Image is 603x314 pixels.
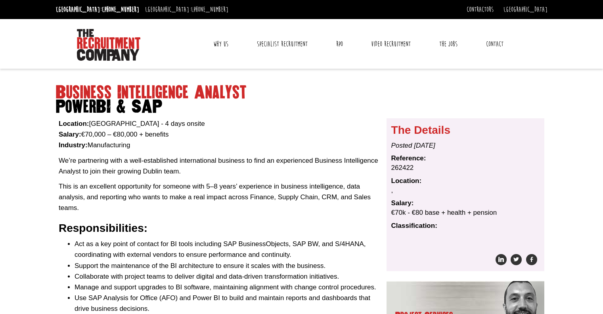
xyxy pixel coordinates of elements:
[191,5,228,14] a: [PHONE_NUMBER]
[467,5,494,14] a: Contractors
[391,154,540,163] dt: Reference:
[365,34,417,54] a: Video Recruitment
[54,3,141,16] li: [GEOGRAPHIC_DATA]:
[56,100,547,114] span: PowerBI & SAP
[59,131,81,138] strong: Salary:
[77,29,140,61] img: The Recruitment Company
[391,124,540,137] h3: The Details
[59,222,381,235] h3: Responsibilities:
[391,208,540,218] dd: €70k - €80 base + health + pension
[75,293,381,314] li: Use SAP Analysis for Office (AFO) and Power BI to build and maintain reports and dashboards that ...
[391,186,540,195] dd: ,
[59,141,88,149] b: Industry:
[207,34,234,54] a: Why Us
[330,34,349,54] a: RPO
[59,155,381,177] p: We’re partnering with a well-established international business to find an experienced Business I...
[480,34,509,54] a: Contact
[391,142,435,149] i: Posted [DATE]
[75,260,381,271] li: Support the maintenance of the BI architecture to ensure it scales with the business.
[391,221,540,231] dt: Classification:
[391,198,540,208] dt: Salary:
[75,271,381,282] li: Collaborate with project teams to deliver digital and data-driven transformation initiatives.
[56,85,547,114] h1: Business Intelligence Analyst
[433,34,463,54] a: The Jobs
[143,3,230,16] li: [GEOGRAPHIC_DATA]:
[75,282,381,293] li: Manage and support upgrades to BI software, maintaining alignment with change control procedures.
[251,34,314,54] a: Specialist Recruitment
[75,239,381,260] li: Act as a key point of contact for BI tools including SAP BusinessObjects, SAP BW, and S/4HANA, co...
[102,5,139,14] a: [PHONE_NUMBER]
[59,181,381,214] p: This is an excellent opportunity for someone with 5–8 years’ experience in business intelligence,...
[391,176,540,186] dt: Location:
[59,120,89,127] strong: Location:
[503,5,547,14] a: [GEOGRAPHIC_DATA]
[391,163,540,173] dd: 262422
[59,118,381,151] p: [GEOGRAPHIC_DATA] - 4 days onsite €70,000 – €80,000 + benefits Manufacturing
